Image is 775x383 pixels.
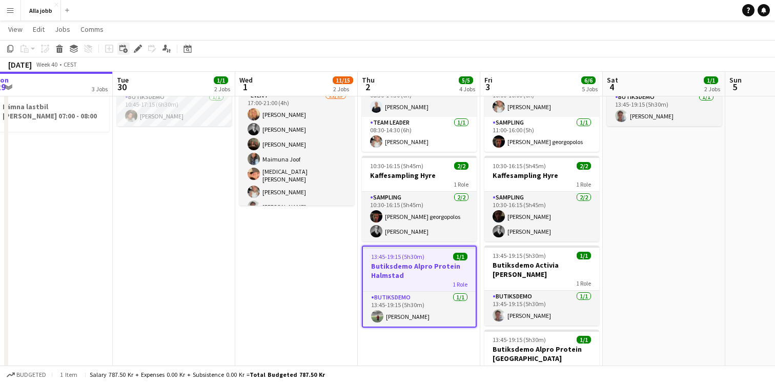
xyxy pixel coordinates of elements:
app-job-card: 10:00-16:00 (6h)2/2Monkids sampling Sthlm2 RolesTeam Leader1/110:00-16:00 (6h)[PERSON_NAME]Sampli... [484,46,599,152]
h3: Kaffesampling Hyre [484,171,599,180]
span: 10:30-16:15 (5h45m) [493,162,546,170]
span: Fri [484,75,493,85]
span: 1 Role [576,279,591,287]
span: 1 Role [453,280,467,288]
span: Thu [362,75,375,85]
app-job-card: 10:30-16:15 (5h45m)2/2Kaffesampling Hyre1 RoleSampling2/210:30-16:15 (5h45m)[PERSON_NAME][PERSON_... [484,156,599,241]
span: 1 item [56,371,81,378]
div: 2 Jobs [704,85,720,93]
span: 13:45-19:15 (5h30m) [371,253,424,260]
app-job-card: 10:30-16:15 (5h45m)2/2Kaffesampling Hyre1 RoleSampling2/210:30-16:15 (5h45m)[PERSON_NAME] georgop... [362,156,477,241]
span: 13:45-19:15 (5h30m) [493,336,546,344]
span: Sun [729,75,742,85]
span: Total Budgeted 787.50 kr [250,371,325,378]
span: 1 Role [576,180,591,188]
h3: Butiksdemo Alpro Protein Halmstad [363,261,476,280]
span: Comms [80,25,104,34]
span: Wed [239,75,253,85]
span: Week 40 [34,61,59,68]
a: Edit [29,23,49,36]
app-job-card: 13:45-19:15 (5h30m)1/1Butiksdemo Activia [PERSON_NAME]1 RoleButiksdemo1/113:45-19:15 (5h30m)[PERS... [484,246,599,326]
div: 4 Jobs [459,85,475,93]
span: 1/1 [704,76,718,84]
app-card-role: Team Leader1/108:30-14:30 (6h)[PERSON_NAME] [362,117,477,152]
span: 30 [115,81,129,93]
span: 2 [360,81,375,93]
a: Comms [76,23,108,36]
div: 2 Jobs [214,85,230,93]
div: Salary 787.50 kr + Expenses 0.00 kr + Subsistence 0.00 kr = [90,371,325,378]
app-card-role: Sampling2/210:30-16:15 (5h45m)[PERSON_NAME][PERSON_NAME] [484,192,599,241]
h3: Butiksdemo Alpro Protein [GEOGRAPHIC_DATA] [484,345,599,363]
a: View [4,23,27,36]
app-card-role: Butiksdemo1/113:45-19:15 (5h30m)[PERSON_NAME] [607,91,722,126]
span: 1/1 [577,252,591,259]
app-card-role: Sampling1/108:30-14:30 (6h)[PERSON_NAME] [362,82,477,117]
span: 1 [238,81,253,93]
span: 2/2 [577,162,591,170]
span: 5 [728,81,742,93]
span: 4 [605,81,618,93]
span: 2/2 [454,162,468,170]
a: Jobs [51,23,74,36]
app-job-card: 13:45-19:15 (5h30m)1/1Butiksdemo Alpro Protein Halmstad1 RoleButiksdemo1/113:45-19:15 (5h30m)[PER... [362,246,477,328]
span: 1 Role [576,364,591,371]
app-card-role: Sampling1/111:00-16:00 (5h)[PERSON_NAME] georgopolos [484,117,599,152]
div: [DATE] [8,59,32,70]
app-job-card: 08:30-14:30 (6h)2/2Monkids sampling Sthlm2 RolesSampling1/108:30-14:30 (6h)[PERSON_NAME]Team Lead... [362,46,477,152]
div: 5 Jobs [582,85,598,93]
h3: Kaffesampling Hyre [362,171,477,180]
span: 5/5 [459,76,473,84]
app-card-role: Butiksdemo1/113:45-19:15 (5h30m)[PERSON_NAME] [484,291,599,326]
div: 2 Jobs [333,85,353,93]
app-card-role: Butiksdemo1/110:45-17:15 (6h30m)[PERSON_NAME] [117,91,232,126]
app-card-role: Team Leader1/110:00-16:00 (6h)[PERSON_NAME] [484,82,599,117]
span: 1 Role [454,180,468,188]
span: Budgeted [16,371,46,378]
span: Jobs [55,25,70,34]
span: Edit [33,25,45,34]
span: 1/1 [214,76,228,84]
button: Budgeted [5,369,48,380]
app-job-card: 17:00-21:00 (4h)11/15TEAM-AW!1 RoleEvent11/1517:00-21:00 (4h)[PERSON_NAME][PERSON_NAME][PERSON_NA... [239,54,354,206]
div: CEST [64,61,77,68]
span: 1/1 [453,253,467,260]
h3: Butiksdemo Activia [PERSON_NAME] [484,260,599,279]
span: 11/15 [333,76,353,84]
button: Alla jobb [21,1,61,21]
app-card-role: Butiksdemo1/113:45-19:15 (5h30m)[PERSON_NAME] [363,292,476,327]
span: 10:30-16:15 (5h45m) [370,162,423,170]
div: 3 Jobs [92,85,108,93]
span: 1/1 [577,336,591,344]
span: 6/6 [581,76,596,84]
span: View [8,25,23,34]
span: Sat [607,75,618,85]
app-card-role: Sampling2/210:30-16:15 (5h45m)[PERSON_NAME] georgopolos[PERSON_NAME] [362,192,477,241]
span: 3 [483,81,493,93]
span: 13:45-19:15 (5h30m) [493,252,546,259]
span: Tue [117,75,129,85]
